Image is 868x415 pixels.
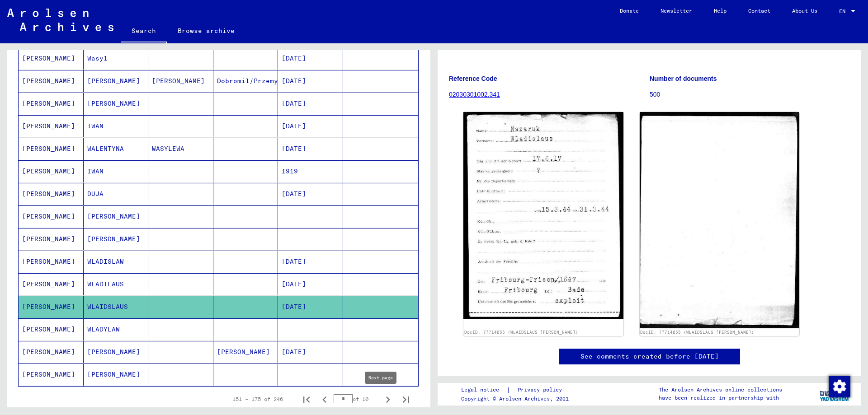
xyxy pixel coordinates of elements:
[449,91,500,98] a: 02030301002.341
[659,394,782,402] p: have been realized in partnership with
[84,70,149,92] mat-cell: [PERSON_NAME]
[650,90,850,99] p: 500
[640,112,800,328] img: 002.jpg
[84,364,149,386] mat-cell: [PERSON_NAME]
[84,318,149,340] mat-cell: WLADYLAW
[19,115,84,137] mat-cell: [PERSON_NAME]
[213,70,278,92] mat-cell: Dobromil/Przemysl
[19,70,84,92] mat-cell: [PERSON_NAME]
[19,318,84,340] mat-cell: [PERSON_NAME]
[278,138,343,160] mat-cell: [DATE]
[84,93,149,115] mat-cell: [PERSON_NAME]
[278,160,343,182] mat-cell: 1919
[278,93,343,115] mat-cell: [DATE]
[818,382,852,405] img: yv_logo.png
[397,390,415,408] button: Last page
[278,273,343,295] mat-cell: [DATE]
[19,160,84,182] mat-cell: [PERSON_NAME]
[278,47,343,70] mat-cell: [DATE]
[659,386,782,394] p: The Arolsen Archives online collections
[84,273,149,295] mat-cell: WLADILAUS
[19,228,84,250] mat-cell: [PERSON_NAME]
[213,341,278,363] mat-cell: [PERSON_NAME]
[148,70,213,92] mat-cell: [PERSON_NAME]
[463,112,623,319] img: 001.jpg
[84,115,149,137] mat-cell: IWAN
[84,296,149,318] mat-cell: WLAIDSLAUS
[461,385,573,395] div: |
[449,75,497,82] b: Reference Code
[84,341,149,363] mat-cell: [PERSON_NAME]
[19,47,84,70] mat-cell: [PERSON_NAME]
[19,273,84,295] mat-cell: [PERSON_NAME]
[19,138,84,160] mat-cell: [PERSON_NAME]
[84,138,149,160] mat-cell: WALENTYNA
[84,183,149,205] mat-cell: DUJA
[278,341,343,363] mat-cell: [DATE]
[461,385,506,395] a: Legal notice
[7,9,113,31] img: Arolsen_neg.svg
[121,20,167,43] a: Search
[19,251,84,273] mat-cell: [PERSON_NAME]
[148,138,213,160] mat-cell: WASYLEWA
[84,160,149,182] mat-cell: IWAN
[278,251,343,273] mat-cell: [DATE]
[19,205,84,228] mat-cell: [PERSON_NAME]
[334,395,379,403] div: of 10
[650,75,717,82] b: Number of documents
[84,47,149,70] mat-cell: Wasyl
[829,376,850,397] img: Change consent
[278,183,343,205] mat-cell: [DATE]
[278,296,343,318] mat-cell: [DATE]
[84,251,149,273] mat-cell: WLADISLAW
[580,352,719,361] a: See comments created before [DATE]
[461,395,573,403] p: Copyright © Arolsen Archives, 2021
[379,390,397,408] button: Next page
[828,375,850,397] div: Change consent
[278,115,343,137] mat-cell: [DATE]
[839,8,849,14] span: EN
[19,341,84,363] mat-cell: [PERSON_NAME]
[19,93,84,115] mat-cell: [PERSON_NAME]
[640,330,754,335] a: DocID: 77714855 (WLAIDSLAUS [PERSON_NAME])
[510,385,573,395] a: Privacy policy
[297,390,316,408] button: First page
[278,70,343,92] mat-cell: [DATE]
[19,296,84,318] mat-cell: [PERSON_NAME]
[232,395,283,403] div: 151 – 175 of 246
[84,205,149,228] mat-cell: [PERSON_NAME]
[316,390,334,408] button: Previous page
[464,330,578,335] a: DocID: 77714855 (WLAIDSLAUS [PERSON_NAME])
[19,364,84,386] mat-cell: [PERSON_NAME]
[84,228,149,250] mat-cell: [PERSON_NAME]
[167,20,245,42] a: Browse archive
[19,183,84,205] mat-cell: [PERSON_NAME]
